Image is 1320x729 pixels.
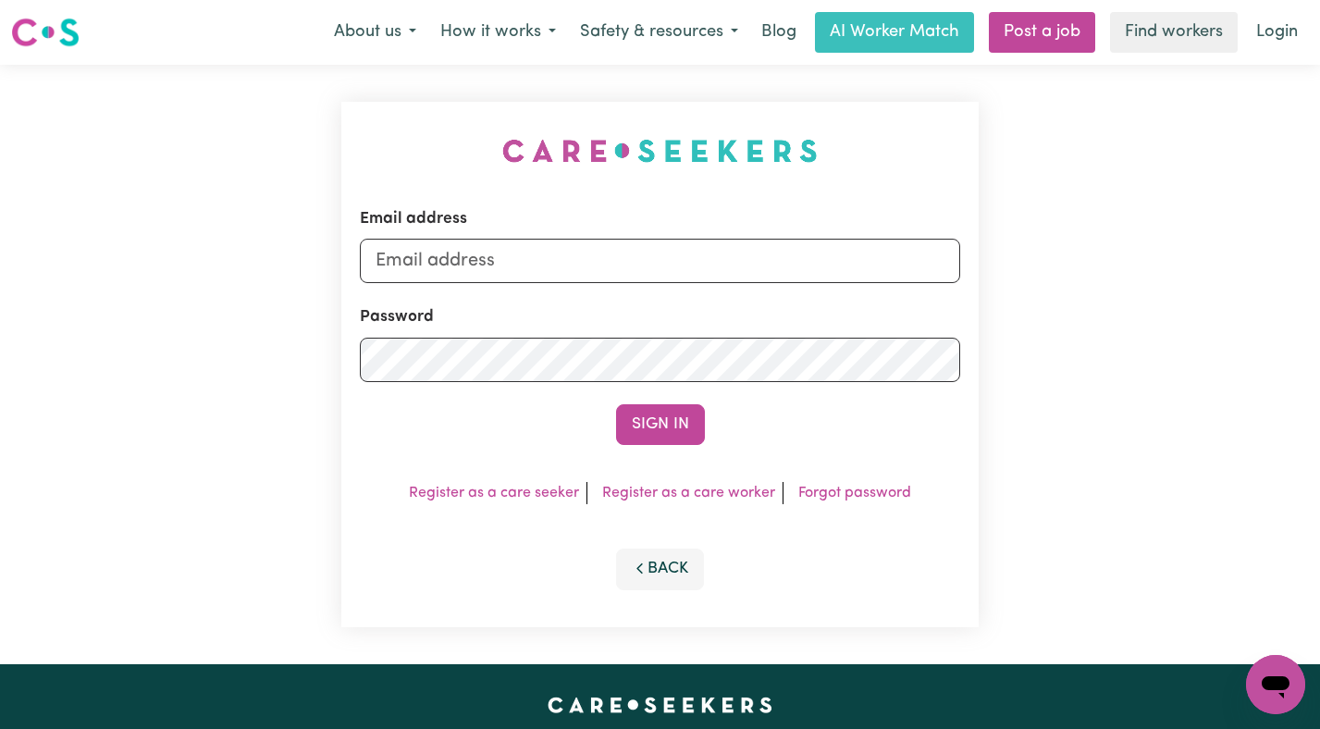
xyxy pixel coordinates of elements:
[568,13,750,52] button: Safety & resources
[798,486,911,500] a: Forgot password
[1110,12,1238,53] a: Find workers
[616,404,705,445] button: Sign In
[548,698,772,712] a: Careseekers home page
[360,305,434,329] label: Password
[360,207,467,231] label: Email address
[428,13,568,52] button: How it works
[616,549,705,589] button: Back
[409,486,579,500] a: Register as a care seeker
[750,12,808,53] a: Blog
[815,12,974,53] a: AI Worker Match
[11,11,80,54] a: Careseekers logo
[989,12,1095,53] a: Post a job
[322,13,428,52] button: About us
[11,16,80,49] img: Careseekers logo
[360,239,961,283] input: Email address
[602,486,775,500] a: Register as a care worker
[1245,12,1309,53] a: Login
[1246,655,1305,714] iframe: Button to launch messaging window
